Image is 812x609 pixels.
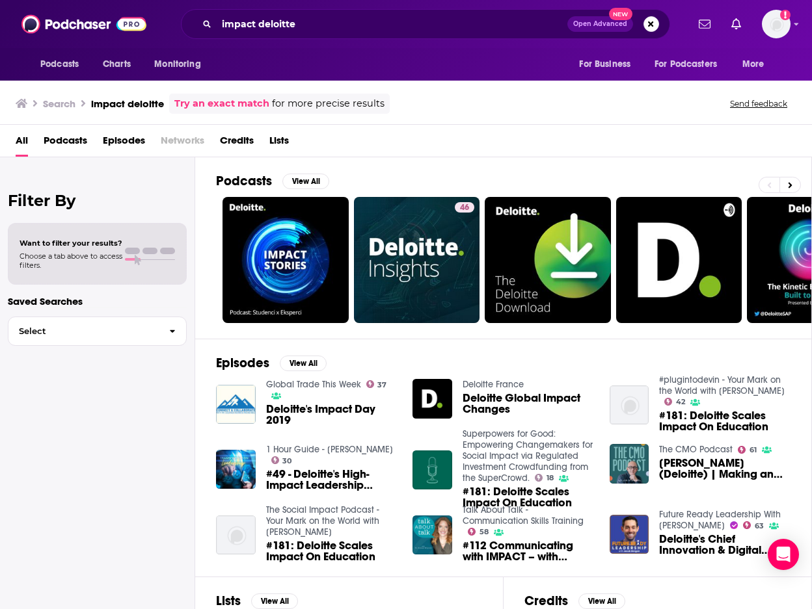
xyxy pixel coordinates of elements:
[726,98,791,109] button: Send feedback
[780,10,791,20] svg: Add a profile image
[659,410,791,432] a: #181: Deloitte Scales Impact On Education
[216,355,269,371] h2: Episodes
[272,96,385,111] span: for more precise results
[366,380,387,388] a: 37
[216,593,241,609] h2: Lists
[174,96,269,111] a: Try an exact match
[16,130,28,157] a: All
[31,52,96,77] button: open menu
[463,379,524,390] a: Deloitte France
[280,356,327,371] button: View All
[468,528,489,536] a: 58
[610,444,649,484] img: Diana O'Brien (Deloitte) | Making an Impact that Matters
[570,52,647,77] button: open menu
[8,295,187,307] p: Saved Searches
[220,130,254,157] span: Credits
[659,374,785,396] a: #plugintodevin - Your Mark on the World with Devin Thorpe
[463,540,594,562] span: #112 Communicating with IMPACT – with [PERSON_NAME] partner at Deloitte
[266,504,379,538] a: The Social Impact Podcast - Your Mark on the World with Devin Thorpe
[573,21,627,27] span: Open Advanced
[742,55,765,73] span: More
[216,385,256,424] img: Deloitte's Impact Day 2019
[659,458,791,480] span: [PERSON_NAME] (Deloitte) | Making an Impact that Matters
[460,201,469,214] span: 46
[103,130,145,157] a: Episodes
[8,191,187,210] h2: Filter By
[161,130,204,157] span: Networks
[266,404,398,426] a: Deloitte's Impact Day 2019
[94,52,139,77] a: Charts
[216,515,256,555] img: #181: Deloitte Scales Impact On Education
[216,173,329,189] a: PodcastsView All
[103,55,131,73] span: Charts
[463,428,593,484] a: Superpowers for Good: Empowering Changemakers for Social Impact via Regulated Investment Crowdfun...
[269,130,289,157] a: Lists
[181,9,670,39] div: Search podcasts, credits, & more...
[455,202,474,213] a: 46
[21,12,146,36] img: Podchaser - Follow, Share and Rate Podcasts
[463,486,594,508] a: #181: Deloitte Scales Impact On Education
[282,174,329,189] button: View All
[463,540,594,562] a: #112 Communicating with IMPACT – with Jennifer Lee, sr. partner at Deloitte
[535,474,554,482] a: 18
[216,173,272,189] h2: Podcasts
[413,379,452,419] img: Deloitte Global Impact Changes
[694,13,716,35] a: Show notifications dropdown
[768,539,799,570] div: Open Intercom Messenger
[266,469,398,491] a: #49 - Deloitte's High-Impact Leadership Framework
[413,450,452,490] img: #181: Deloitte Scales Impact On Education
[659,534,791,556] a: Deloitte's Chief Innovation & Digital Officer Shares Seven Factors that Impact Digital Transforma...
[266,540,398,562] a: #181: Deloitte Scales Impact On Education
[610,515,649,554] img: Deloitte's Chief Innovation & Digital Officer Shares Seven Factors that Impact Digital Transforma...
[567,16,633,32] button: Open AdvancedNew
[145,52,217,77] button: open menu
[216,355,327,371] a: EpisodesView All
[579,55,630,73] span: For Business
[524,593,625,609] a: CreditsView All
[20,252,122,270] span: Choose a tab above to access filters.
[762,10,791,38] span: Logged in as rstenslie
[664,398,685,406] a: 42
[91,97,164,110] h3: impact deloitte
[20,239,122,248] span: Want to filter your results?
[738,446,757,454] a: 61
[676,399,685,405] span: 42
[726,13,746,35] a: Show notifications dropdown
[463,393,594,415] a: Deloitte Global Impact Changes
[8,327,159,335] span: Select
[733,52,781,77] button: open menu
[655,55,717,73] span: For Podcasters
[44,130,87,157] a: Podcasts
[659,509,781,531] a: Future Ready Leadership With Jacob Morgan
[762,10,791,38] button: Show profile menu
[40,55,79,73] span: Podcasts
[480,529,489,535] span: 58
[610,385,649,425] img: #181: Deloitte Scales Impact On Education
[354,197,480,323] a: 46
[646,52,736,77] button: open menu
[609,8,632,20] span: New
[216,450,256,489] a: #49 - Deloitte's High-Impact Leadership Framework
[216,593,298,609] a: ListsView All
[578,593,625,609] button: View All
[755,523,764,529] span: 63
[413,515,452,555] img: #112 Communicating with IMPACT – with Jennifer Lee, sr. partner at Deloitte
